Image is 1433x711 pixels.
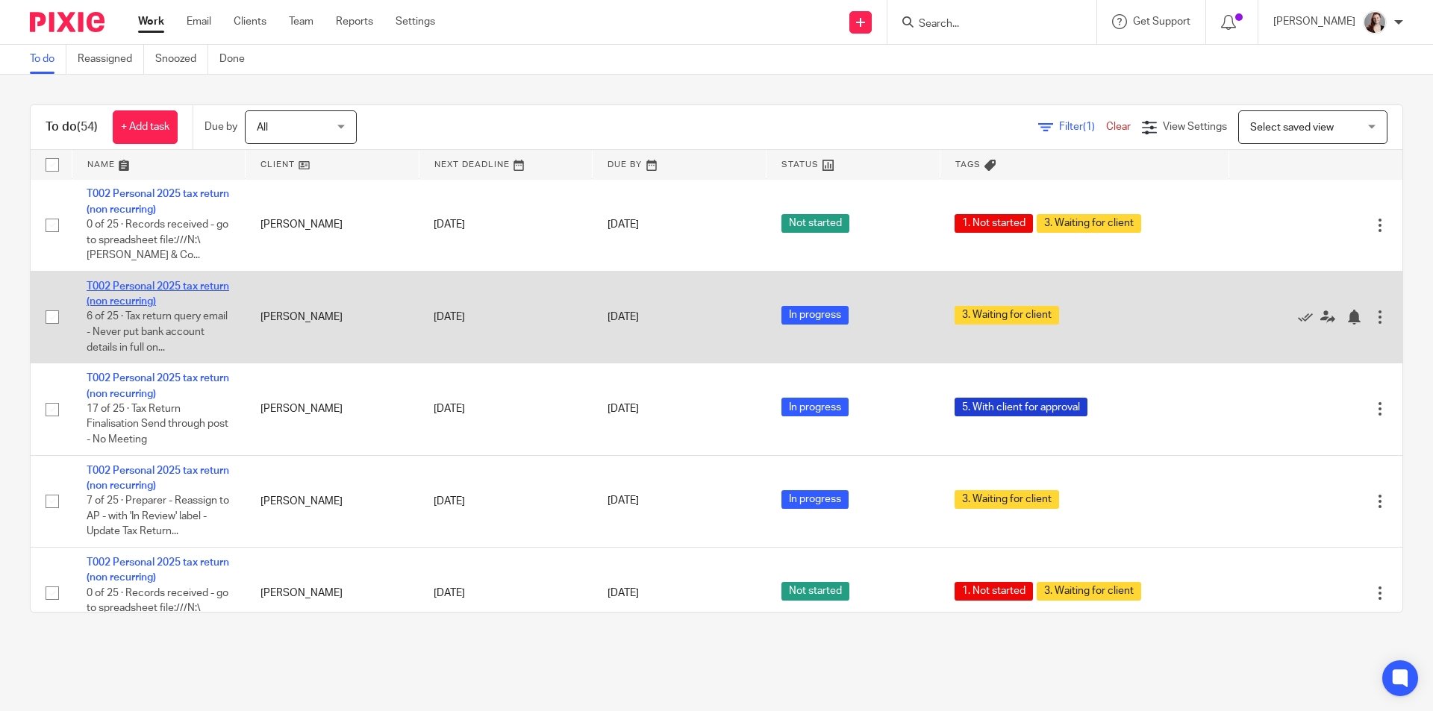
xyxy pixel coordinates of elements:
span: 3. Waiting for client [955,306,1059,325]
span: Filter [1059,122,1106,132]
span: [DATE] [608,588,639,598]
span: In progress [781,398,849,416]
span: All [257,122,268,133]
p: Due by [205,119,237,134]
a: To do [30,45,66,74]
a: T002 Personal 2025 tax return (non recurring) [87,466,229,491]
td: [PERSON_NAME] [246,547,419,639]
a: Done [219,45,256,74]
span: [DATE] [608,312,639,322]
p: [PERSON_NAME] [1273,14,1355,29]
span: 0 of 25 · Records received - go to spreadsheet file:///N:\[PERSON_NAME] & Co... [87,219,228,260]
a: Clear [1106,122,1131,132]
span: 1. Not started [955,214,1033,233]
a: Reports [336,14,373,29]
span: 3. Waiting for client [955,490,1059,509]
a: Clients [234,14,266,29]
span: 17 of 25 · Tax Return Finalisation Send through post - No Meeting [87,404,228,445]
img: High%20Res%20Andrew%20Price%20Accountants%20_Poppy%20Jakes%20Photography-3%20-%20Copy.jpg [1363,10,1387,34]
span: In progress [781,306,849,325]
span: Not started [781,582,849,601]
img: Pixie [30,12,104,32]
span: (54) [77,121,98,133]
span: Tags [955,160,981,169]
span: Select saved view [1250,122,1334,133]
a: Snoozed [155,45,208,74]
h1: To do [46,119,98,135]
span: (1) [1083,122,1095,132]
span: 0 of 25 · Records received - go to spreadsheet file:///N:\[PERSON_NAME] & Co... [87,588,228,629]
span: 6 of 25 · Tax return query email - Never put bank account details in full on... [87,312,228,353]
span: Get Support [1133,16,1190,27]
a: T002 Personal 2025 tax return (non recurring) [87,557,229,583]
span: 3. Waiting for client [1037,214,1141,233]
span: View Settings [1163,122,1227,132]
a: Mark as done [1298,310,1320,325]
span: [DATE] [608,496,639,507]
a: T002 Personal 2025 tax return (non recurring) [87,281,229,307]
a: T002 Personal 2025 tax return (non recurring) [87,373,229,398]
input: Search [917,18,1052,31]
td: [PERSON_NAME] [246,363,419,455]
span: 7 of 25 · Preparer - Reassign to AP - with 'In Review' label - Update Tax Return... [87,495,229,536]
td: [DATE] [419,363,593,455]
span: 3. Waiting for client [1037,582,1141,601]
td: [DATE] [419,271,593,363]
td: [DATE] [419,455,593,547]
a: Email [187,14,211,29]
a: Reassigned [78,45,144,74]
a: Work [138,14,164,29]
a: Team [289,14,313,29]
td: [DATE] [419,547,593,639]
span: 1. Not started [955,582,1033,601]
span: 5. With client for approval [955,398,1087,416]
td: [PERSON_NAME] [246,271,419,363]
span: In progress [781,490,849,509]
td: [DATE] [419,179,593,271]
span: [DATE] [608,220,639,231]
td: [PERSON_NAME] [246,455,419,547]
a: Settings [396,14,435,29]
span: Not started [781,214,849,233]
a: + Add task [113,110,178,144]
span: [DATE] [608,404,639,414]
td: [PERSON_NAME] [246,179,419,271]
a: T002 Personal 2025 tax return (non recurring) [87,189,229,214]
